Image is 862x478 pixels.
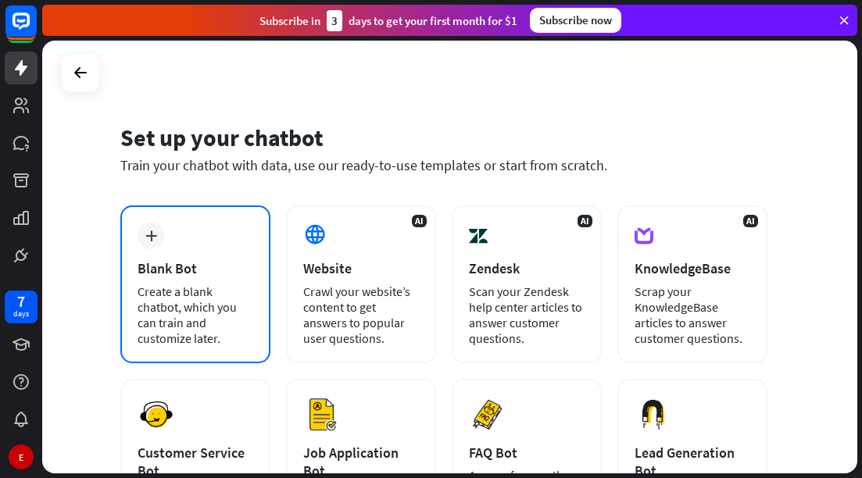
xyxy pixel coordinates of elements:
[303,259,419,277] div: Website
[469,259,585,277] div: Zendesk
[635,284,750,346] div: Scrap your KnowledgeBase articles to answer customer questions.
[469,444,585,462] div: FAQ Bot
[13,309,29,319] div: days
[743,215,758,227] span: AI
[303,284,419,346] div: Crawl your website’s content to get answers to popular user questions.
[13,6,59,53] button: Open LiveChat chat widget
[327,10,342,31] div: 3
[635,259,750,277] div: KnowledgeBase
[138,259,253,277] div: Blank Bot
[17,294,25,309] div: 7
[259,10,517,31] div: Subscribe in days to get your first month for $1
[145,230,157,241] i: plus
[5,291,38,323] a: 7 days
[120,156,767,174] div: Train your chatbot with data, use our ready-to-use templates or start from scratch.
[412,215,427,227] span: AI
[138,284,253,346] div: Create a blank chatbot, which you can train and customize later.
[9,444,34,469] div: E
[530,8,621,33] div: Subscribe now
[120,123,767,152] div: Set up your chatbot
[469,284,585,346] div: Scan your Zendesk help center articles to answer customer questions.
[578,215,592,227] span: AI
